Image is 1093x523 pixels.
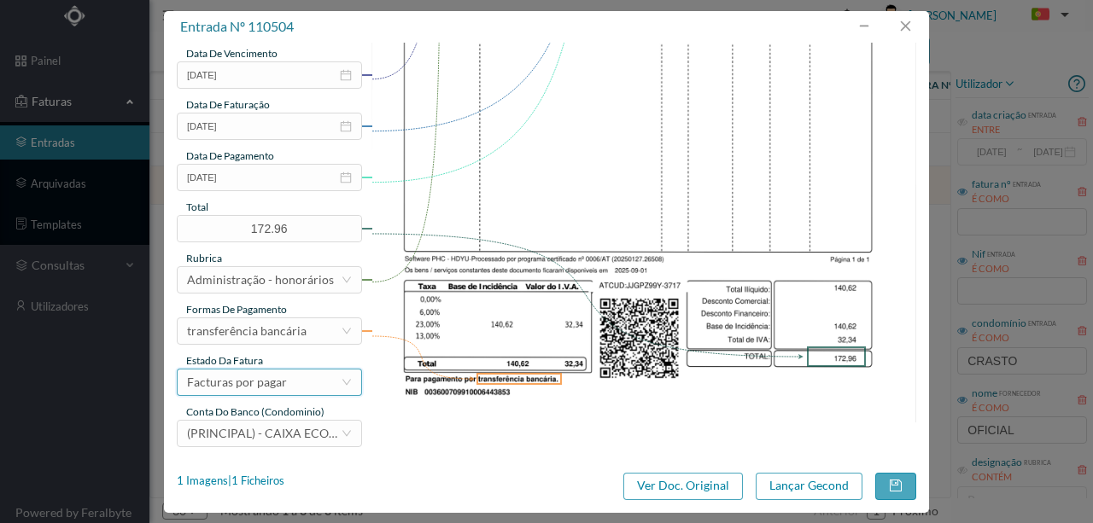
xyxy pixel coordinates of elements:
[187,426,584,440] span: (PRINCIPAL) - CAIXA ECONOMICA MONTEPIO GERAL ([FINANCIAL_ID])
[342,326,352,336] i: icon: down
[186,252,222,264] span: rubrica
[340,120,352,132] i: icon: calendar
[186,405,324,418] span: conta do banco (condominio)
[342,428,352,439] i: icon: down
[756,473,862,500] button: Lançar Gecond
[186,98,270,111] span: data de faturação
[177,473,284,490] div: 1 Imagens | 1 Ficheiros
[340,171,352,183] i: icon: calendar
[187,318,307,344] div: transferência bancária
[340,69,352,81] i: icon: calendar
[342,377,352,387] i: icon: down
[342,275,352,285] i: icon: down
[186,354,263,367] span: estado da fatura
[1018,2,1076,29] button: PT
[186,303,287,316] span: Formas de Pagamento
[186,149,274,162] span: data de pagamento
[187,369,287,395] div: Facturas por pagar
[623,473,743,500] button: Ver Doc. Original
[180,18,294,34] span: entrada nº 110504
[186,47,278,60] span: data de vencimento
[186,200,208,213] span: total
[187,267,334,293] div: Administração - honorários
